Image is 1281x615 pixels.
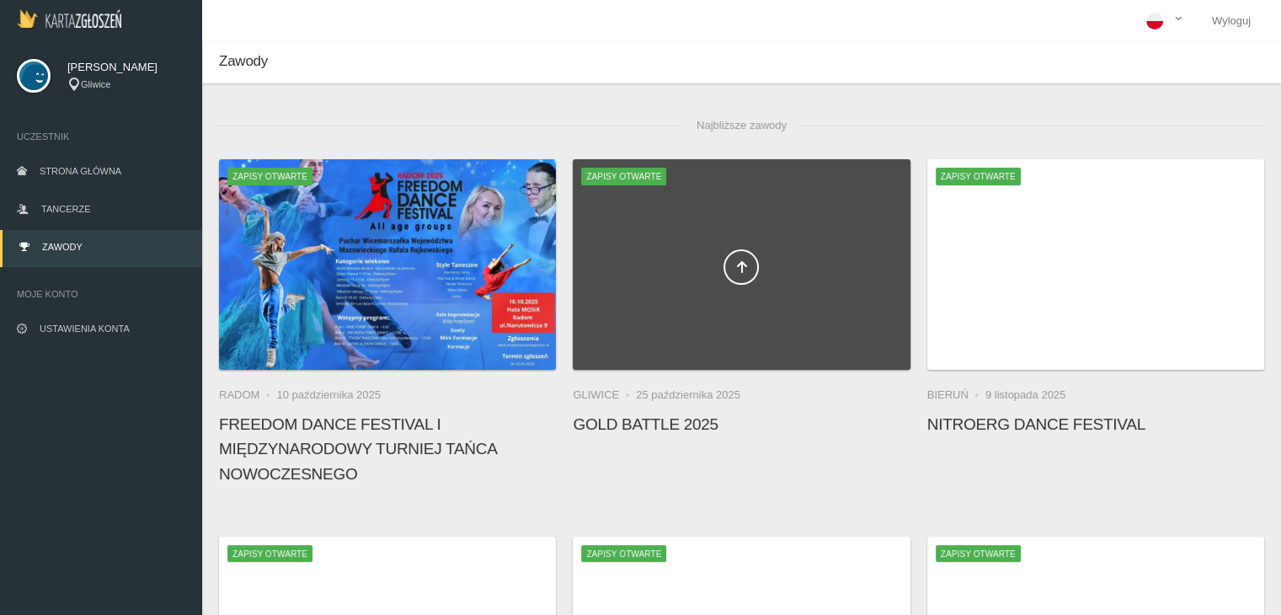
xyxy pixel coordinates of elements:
span: Zawody [219,53,268,69]
span: Zapisy otwarte [936,168,1021,184]
img: svg [17,59,51,93]
a: Gold Battle 2025Zapisy otwarte [573,159,910,370]
div: Gliwice [67,78,185,92]
li: Radom [219,387,276,404]
a: FREEDOM DANCE FESTIVAL I Międzynarodowy Turniej Tańca NowoczesnegoZapisy otwarte [219,159,556,370]
span: Zapisy otwarte [581,545,666,562]
span: Strona główna [40,166,121,176]
span: Zapisy otwarte [227,168,312,184]
span: Zapisy otwarte [936,545,1021,562]
img: NitroErg Dance Festival [927,159,1264,370]
li: 9 listopada 2025 [985,387,1065,404]
h4: FREEDOM DANCE FESTIVAL I Międzynarodowy Turniej Tańca Nowoczesnego [219,412,556,486]
span: Zawody [42,242,83,252]
span: Zapisy otwarte [581,168,666,184]
li: 25 października 2025 [636,387,740,404]
span: [PERSON_NAME] [67,59,185,76]
span: Tancerze [41,204,90,214]
li: Bieruń [927,387,985,404]
img: Logo [17,9,121,28]
span: Zapisy otwarte [227,545,312,562]
img: FREEDOM DANCE FESTIVAL I Międzynarodowy Turniej Tańca Nowoczesnego [219,159,556,370]
li: 10 października 2025 [276,387,381,404]
span: Uczestnik [17,128,185,145]
h4: NitroErg Dance Festival [927,412,1264,436]
li: Gliwice [573,387,636,404]
h4: Gold Battle 2025 [573,412,910,436]
span: Moje konto [17,286,185,302]
span: Ustawienia konta [40,324,130,334]
span: Najbliższe zawody [683,109,800,142]
a: NitroErg Dance FestivalZapisy otwarte [927,159,1264,370]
